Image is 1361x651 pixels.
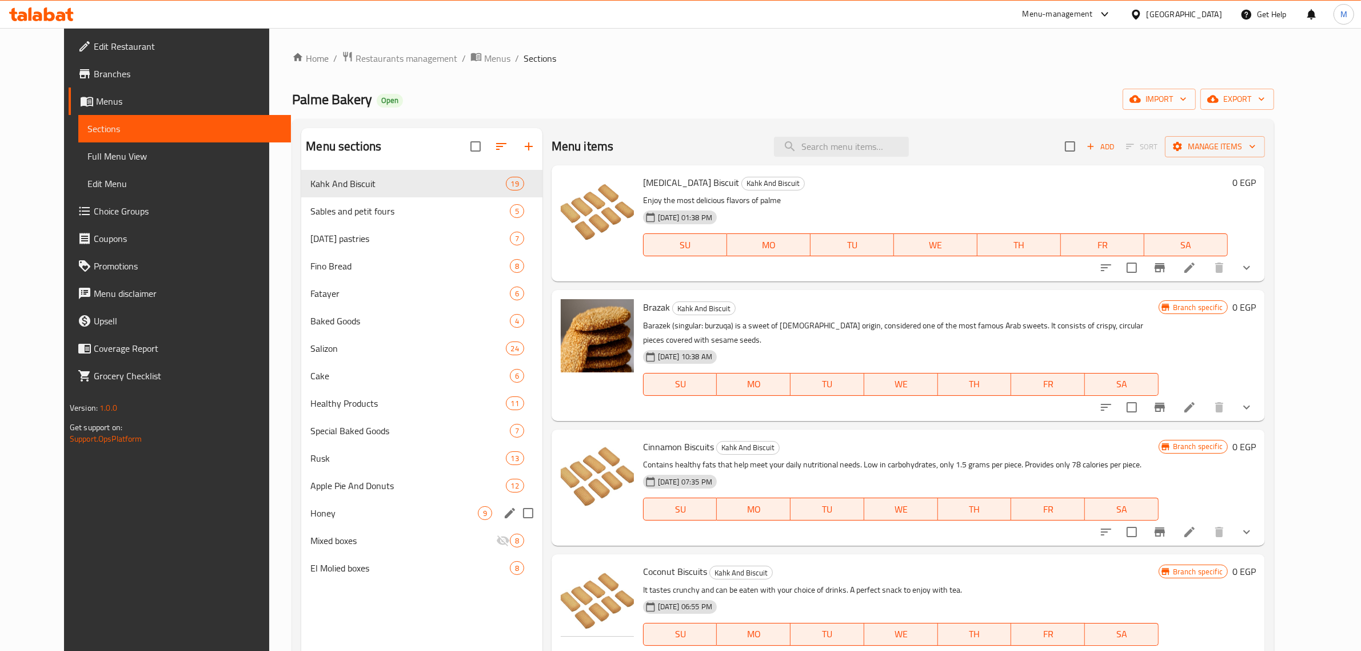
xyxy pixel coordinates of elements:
button: FR [1011,498,1085,521]
a: Edit Restaurant [69,33,292,60]
div: Fino Bread [310,259,509,273]
span: Healthy Products [310,396,505,410]
span: El Molied boxes [310,561,509,575]
div: items [510,314,524,328]
button: MO [717,623,791,646]
span: Branch specific [1168,566,1227,577]
span: Kahk And Biscuit [310,177,505,190]
div: Menu-management [1023,7,1093,21]
div: Honey [310,506,477,520]
div: items [506,177,524,190]
span: Select section [1058,134,1082,158]
h6: 0 EGP [1232,439,1256,455]
span: Grocery Checklist [94,369,282,383]
span: Get support on: [70,420,122,435]
span: Select to update [1120,520,1144,544]
span: SA [1149,237,1223,253]
span: WE [869,626,933,642]
span: MO [732,237,806,253]
span: Full Menu View [87,149,282,163]
span: Rusk [310,451,505,465]
button: MO [717,373,791,396]
span: 8 [510,563,524,574]
p: It tastes crunchy and can be eaten with your choice of drinks. A perfect snack to enjoy with tea. [643,583,1159,597]
a: Choice Groups [69,197,292,225]
span: SU [648,626,713,642]
button: sort-choices [1092,254,1120,281]
span: TH [943,626,1007,642]
button: FR [1011,623,1085,646]
h2: Menu sections [306,138,381,155]
span: Cinnamon Biscuits [643,438,714,455]
div: Sables and petit fours5 [301,197,542,225]
span: Kahk And Biscuit [717,441,779,454]
a: Menus [69,88,292,115]
div: Mixed boxes8 [301,527,542,554]
span: Coupons [94,232,282,245]
p: Contains healthy fats that help meet your daily nutritional needs. Low in carbohydrates, only 1.5... [643,458,1159,472]
div: Baked Goods [310,314,509,328]
div: items [506,451,524,465]
span: Coconut Biscuits [643,563,707,580]
span: TU [795,376,860,392]
a: Menus [470,51,510,66]
p: Barazek (singular: burzuqa) is a sweet of [DEMOGRAPHIC_DATA] origin, considered one of the most f... [643,319,1159,347]
span: SU [648,501,713,518]
button: TU [811,233,894,256]
span: M [1340,8,1347,21]
span: Apple Pie And Donuts [310,479,505,493]
h6: 0 EGP [1232,174,1256,190]
a: Home [292,51,329,65]
div: items [510,259,524,273]
span: 6 [510,288,524,299]
div: Kahk And Biscuit19 [301,170,542,197]
span: Mixed boxes [310,534,496,547]
div: El Molied boxes8 [301,554,542,582]
span: 5 [510,206,524,217]
span: 13 [506,453,524,464]
a: Coverage Report [69,335,292,362]
div: Salizon24 [301,335,542,362]
button: Add section [515,133,542,160]
a: Edit Menu [78,170,292,197]
a: Restaurants management [342,51,457,66]
button: WE [864,623,938,646]
a: Sections [78,115,292,142]
span: WE [869,376,933,392]
span: Sections [524,51,556,65]
button: delete [1206,394,1233,421]
button: Add [1082,138,1119,156]
span: Cake [310,369,509,383]
span: [DATE] 10:38 AM [653,351,717,362]
span: export [1210,92,1265,106]
span: Kahk And Biscuit [710,566,772,579]
button: WE [864,373,938,396]
input: search [774,137,909,157]
span: Special Baked Goods [310,424,509,438]
div: items [506,396,524,410]
button: SA [1085,498,1159,521]
span: Kahk And Biscuit [673,302,735,315]
button: WE [864,498,938,521]
div: items [510,534,524,547]
div: Apple Pie And Donuts12 [301,472,542,499]
div: items [506,479,524,493]
div: [DATE] pastries7 [301,225,542,252]
div: Baked Goods4 [301,307,542,335]
div: Kahk And Biscuit [741,177,805,190]
a: Support.OpsPlatform [70,431,142,446]
button: import [1123,89,1196,110]
span: SA [1089,376,1154,392]
img: Coconut Biscuits [561,563,634,637]
li: / [515,51,519,65]
span: Palme Bakery [292,86,372,112]
span: Sort sections [488,133,515,160]
span: 12 [506,481,524,491]
span: WE [899,237,973,253]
